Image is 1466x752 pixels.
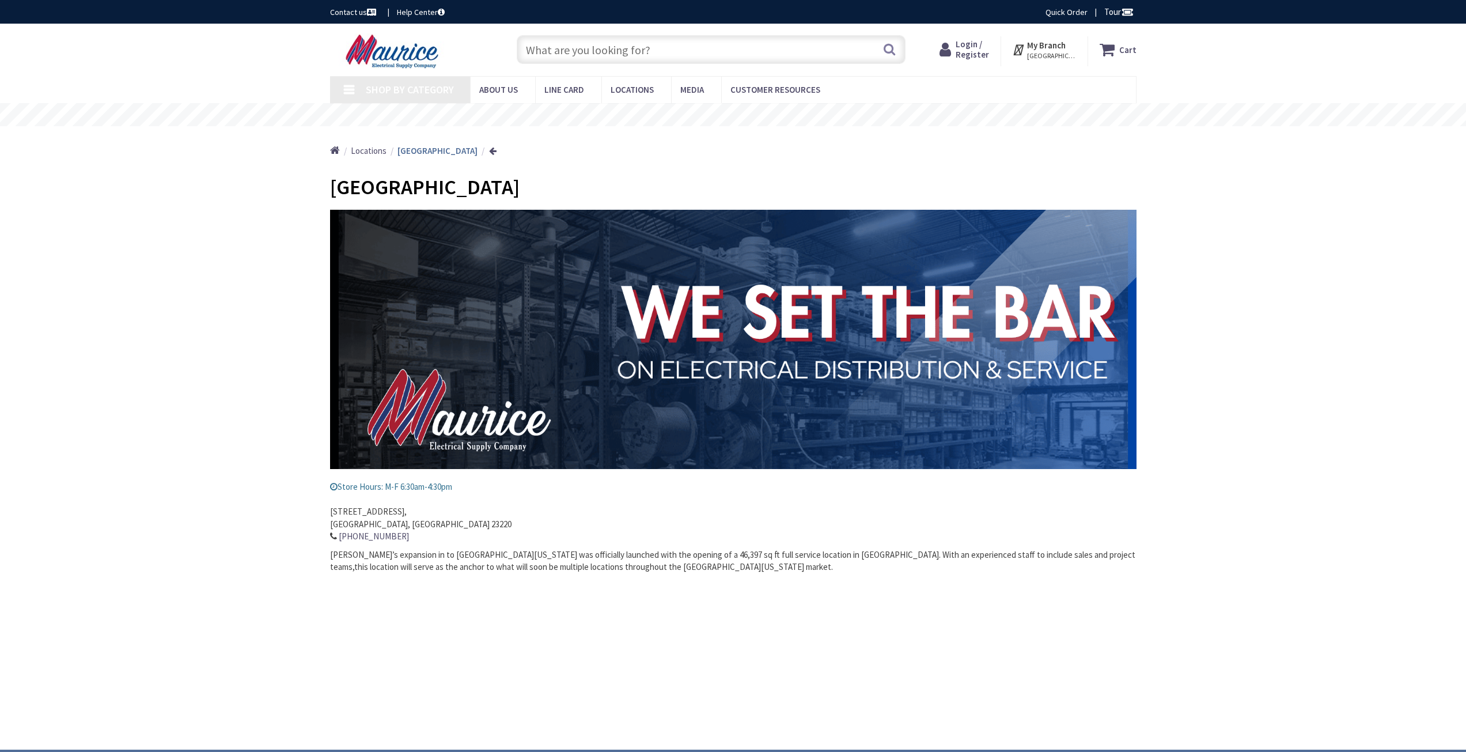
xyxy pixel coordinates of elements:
span: Locations [611,84,654,95]
input: What are you looking for? [517,35,906,64]
span: Login / Register [956,39,989,60]
a: Contact us [330,6,378,18]
span: Store Hours: M-F 6:30am-4:30pm [330,481,452,492]
img: 1_1.png [330,210,1137,473]
span: [GEOGRAPHIC_DATA] [330,174,520,200]
span: [GEOGRAPHIC_DATA], [GEOGRAPHIC_DATA] [1027,51,1076,61]
rs-layer: Free Same Day Pickup at 15 Locations [628,109,839,122]
strong: [GEOGRAPHIC_DATA] [397,145,478,156]
span: [PERSON_NAME]’s expansion in to [GEOGRAPHIC_DATA][US_STATE] was officially launched with the open... [330,549,1135,572]
a: [PHONE_NUMBER] [339,530,409,542]
span: Media [680,84,704,95]
a: Help Center [397,6,445,18]
span: Customer Resources [730,84,820,95]
strong: My Branch [1027,40,1066,51]
span: this location will serve as the anchor to what will soon be multiple locations throughout the [GE... [354,561,833,572]
span: About us [479,84,518,95]
strong: Cart [1119,39,1137,60]
span: Line Card [544,84,584,95]
a: Cart [1100,39,1137,60]
a: Quick Order [1045,6,1088,18]
a: Locations [351,145,387,157]
div: My Branch [GEOGRAPHIC_DATA], [GEOGRAPHIC_DATA] [1012,39,1076,60]
img: Maurice Electrical Supply Company [330,33,457,69]
a: Login / Register [940,39,989,60]
address: [STREET_ADDRESS], [GEOGRAPHIC_DATA], [GEOGRAPHIC_DATA] 23220 [330,493,1137,543]
span: Tour [1104,6,1134,17]
span: Locations [351,145,387,156]
span: Shop By Category [366,83,454,96]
